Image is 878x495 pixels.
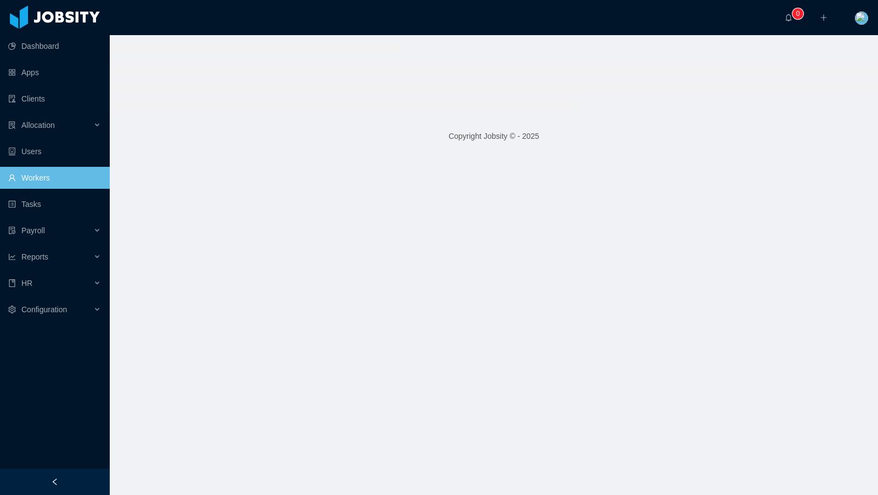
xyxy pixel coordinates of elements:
[8,140,101,162] a: icon: robotUsers
[21,226,45,235] span: Payroll
[785,14,792,21] i: icon: bell
[21,121,55,130] span: Allocation
[8,306,16,313] i: icon: setting
[8,121,16,129] i: icon: solution
[8,253,16,261] i: icon: line-chart
[8,227,16,234] i: icon: file-protect
[8,193,101,215] a: icon: profileTasks
[8,279,16,287] i: icon: book
[8,88,101,110] a: icon: auditClients
[855,12,868,25] img: fd154270-6900-11e8-8dba-5d495cac71c7_5cf6810034285.jpeg
[21,279,32,288] span: HR
[8,167,101,189] a: icon: userWorkers
[792,8,803,19] sup: 0
[21,252,48,261] span: Reports
[820,14,828,21] i: icon: plus
[8,35,101,57] a: icon: pie-chartDashboard
[8,61,101,83] a: icon: appstoreApps
[21,305,67,314] span: Configuration
[110,117,878,155] footer: Copyright Jobsity © - 2025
